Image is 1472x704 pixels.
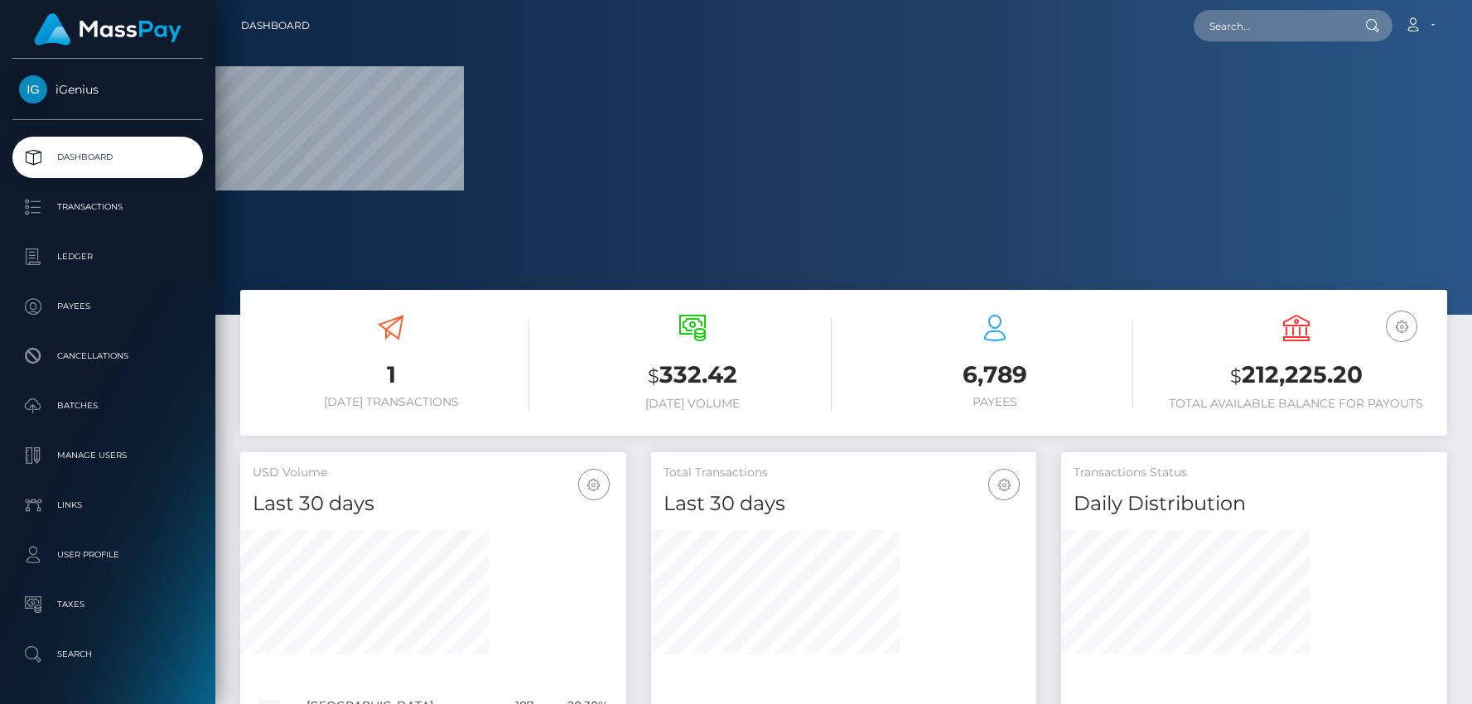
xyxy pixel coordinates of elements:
[12,286,203,327] a: Payees
[1158,397,1435,411] h6: Total Available Balance for Payouts
[19,443,196,468] p: Manage Users
[12,485,203,526] a: Links
[12,335,203,377] a: Cancellations
[664,489,1025,518] h4: Last 30 days
[19,642,196,667] p: Search
[648,364,659,388] small: $
[253,395,529,409] h6: [DATE] Transactions
[12,236,203,277] a: Ledger
[19,542,196,567] p: User Profile
[12,435,203,476] a: Manage Users
[241,8,310,43] a: Dashboard
[19,244,196,269] p: Ledger
[1158,359,1435,393] h3: 212,225.20
[1074,465,1435,481] h5: Transactions Status
[253,359,529,391] h3: 1
[19,294,196,319] p: Payees
[664,465,1025,481] h5: Total Transactions
[12,534,203,576] a: User Profile
[19,75,47,104] img: iGenius
[253,489,614,518] h4: Last 30 days
[1074,489,1435,518] h4: Daily Distribution
[12,137,203,178] a: Dashboard
[12,186,203,228] a: Transactions
[12,385,203,427] a: Batches
[857,395,1133,409] h6: Payees
[19,393,196,418] p: Batches
[19,592,196,617] p: Taxes
[253,465,614,481] h5: USD Volume
[554,397,831,411] h6: [DATE] Volume
[19,493,196,518] p: Links
[12,584,203,625] a: Taxes
[12,634,203,675] a: Search
[19,145,196,170] p: Dashboard
[19,195,196,219] p: Transactions
[34,13,181,46] img: MassPay Logo
[1230,364,1242,388] small: $
[19,344,196,369] p: Cancellations
[857,359,1133,391] h3: 6,789
[12,82,203,97] span: iGenius
[1194,10,1349,41] input: Search...
[554,359,831,393] h3: 332.42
